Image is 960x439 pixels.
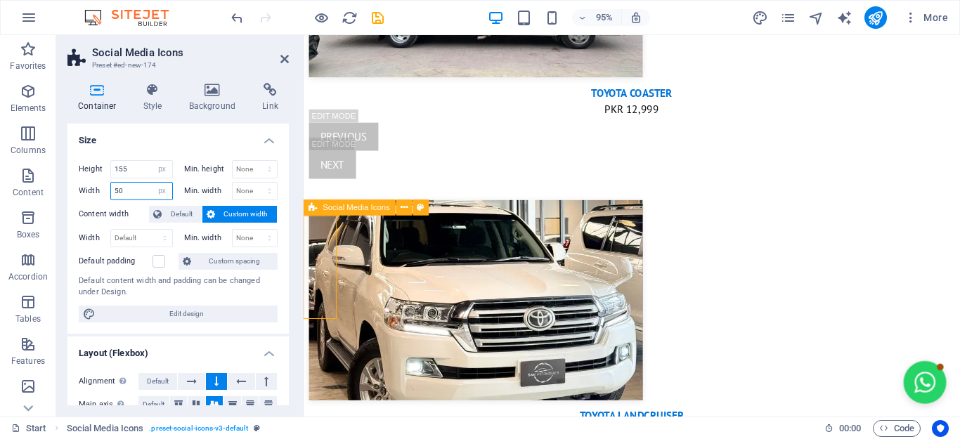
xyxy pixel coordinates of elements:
h3: Preset #ed-new-174 [92,59,261,72]
h6: Session time [824,420,862,437]
i: Publish [867,10,883,26]
span: More [904,11,948,25]
span: Default [147,373,169,390]
label: Min. width [184,187,232,195]
button: Custom spacing [179,253,278,270]
img: Editor Logo [81,9,186,26]
button: save [369,9,386,26]
button: Default [138,396,169,413]
p: Favorites [10,60,46,72]
span: : [849,423,851,433]
button: Default [138,373,177,390]
span: Social Media Icons [323,203,391,211]
h4: Container [67,83,133,112]
span: Custom spacing [195,253,273,270]
h2: Social Media Icons [92,46,289,59]
h4: Style [133,83,179,112]
p: Content [13,187,44,198]
label: Alignment [79,373,138,390]
span: . preset-social-icons-v3-default [149,420,248,437]
h4: Link [252,83,289,112]
i: Undo: Change width (Ctrl+Z) [229,10,245,26]
button: undo [228,9,245,26]
button: 95% [572,9,622,26]
p: Tables [15,313,41,325]
button: publish [864,6,887,29]
label: Main axis [79,396,138,413]
label: Min. height [184,165,232,173]
button: Click here to leave preview mode and continue editing [313,9,330,26]
span: 00 00 [839,420,861,437]
i: Pages (Ctrl+Alt+S) [780,10,796,26]
button: design [752,9,769,26]
label: Min. width [184,234,232,242]
span: Custom width [219,206,273,223]
button: reload [341,9,358,26]
nav: breadcrumb [67,420,261,437]
p: Accordion [8,271,48,282]
i: AI Writer [836,10,852,26]
p: Images [14,398,43,409]
button: Edit design [79,306,278,322]
p: Elements [11,103,46,114]
a: Click to cancel selection. Double-click to open Pages [11,420,46,437]
h4: Size [67,124,289,149]
span: Default [143,396,164,413]
label: Content width [79,206,149,223]
button: navigator [808,9,825,26]
button: Open chat window [632,343,677,388]
i: Navigator [808,10,824,26]
label: Width [79,234,110,242]
label: Width [79,187,110,195]
button: Default [149,206,202,223]
span: Click to select. Double-click to edit [67,420,144,437]
i: On resize automatically adjust zoom level to fit chosen device. [630,11,642,24]
i: Design (Ctrl+Alt+Y) [752,10,768,26]
i: Reload page [342,10,358,26]
h6: 95% [593,9,616,26]
i: Save (Ctrl+S) [370,10,386,26]
button: text_generator [836,9,853,26]
span: Default [166,206,197,223]
button: Custom width [202,206,278,223]
label: Default padding [79,253,153,270]
span: Code [879,420,914,437]
button: Code [873,420,921,437]
p: Boxes [17,229,40,240]
div: Default content width and padding can be changed under Design. [79,275,278,299]
i: This element is a customizable preset [254,424,260,432]
label: Height [79,165,110,173]
h4: Layout (Flexbox) [67,336,289,362]
span: Edit design [100,306,273,322]
h4: Background [179,83,252,112]
button: Usercentrics [932,420,949,437]
button: pages [780,9,797,26]
p: Features [11,355,45,367]
p: Columns [11,145,46,156]
button: More [898,6,954,29]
